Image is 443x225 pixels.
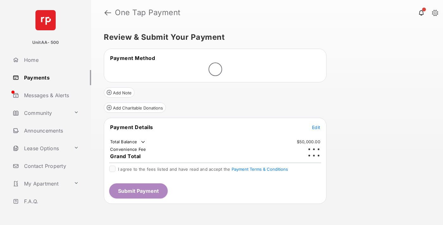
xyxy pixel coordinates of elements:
[10,123,91,138] a: Announcements
[110,124,153,130] span: Payment Details
[10,52,91,68] a: Home
[10,158,91,174] a: Contact Property
[110,153,141,159] span: Grand Total
[115,9,181,16] strong: One Tap Payment
[232,167,288,172] button: I agree to the fees listed and have read and accept the
[104,33,425,41] h5: Review & Submit Your Payment
[110,146,147,152] td: Convenience Fee
[109,183,168,198] button: Submit Payment
[10,176,71,191] a: My Apartment
[104,87,134,98] button: Add Note
[10,88,91,103] a: Messages & Alerts
[10,141,71,156] a: Lease Options
[110,55,155,61] span: Payment Method
[10,194,91,209] a: F.A.Q.
[10,70,91,85] a: Payments
[32,39,59,46] p: UnitAA- 500
[296,139,321,145] td: $50,000.00
[10,105,71,121] a: Community
[35,10,56,30] img: svg+xml;base64,PHN2ZyB4bWxucz0iaHR0cDovL3d3dy53My5vcmcvMjAwMC9zdmciIHdpZHRoPSI2NCIgaGVpZ2h0PSI2NC...
[104,103,166,113] button: Add Charitable Donations
[312,124,320,130] button: Edit
[118,167,288,172] span: I agree to the fees listed and have read and accept the
[312,125,320,130] span: Edit
[110,139,146,145] td: Total Balance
